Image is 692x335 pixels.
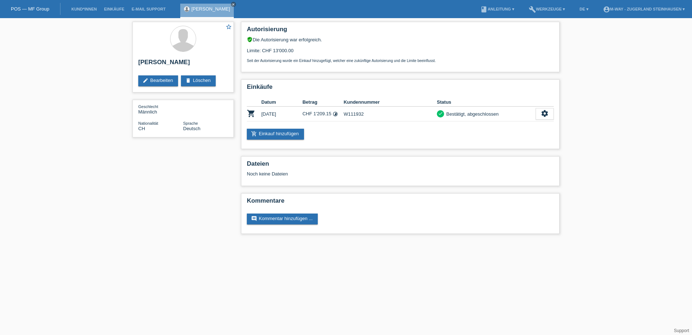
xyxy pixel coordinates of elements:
[541,109,549,117] i: settings
[225,24,232,30] i: star_border
[183,121,198,125] span: Sprache
[303,98,344,107] th: Betrag
[247,26,554,37] h2: Autorisierung
[181,75,216,86] a: deleteLöschen
[599,7,688,11] a: account_circlem-way - Zugerland Steinhausen ▾
[247,171,468,177] div: Noch keine Dateien
[225,24,232,31] a: star_border
[247,129,304,140] a: add_shopping_cartEinkauf hinzufügen
[138,75,178,86] a: editBearbeiten
[183,126,201,131] span: Deutsch
[11,6,49,12] a: POS — MF Group
[303,107,344,121] td: CHF 1'209.15
[100,7,128,11] a: Einkäufe
[128,7,169,11] a: E-Mail Support
[333,111,338,117] i: Fixe Raten (24 Raten)
[247,214,318,224] a: commentKommentar hinzufügen ...
[68,7,100,11] a: Kund*innen
[247,37,554,42] div: Die Autorisierung war erfolgreich.
[343,107,437,121] td: W111932
[232,3,235,6] i: close
[247,83,554,94] h2: Einkäufe
[251,131,257,137] i: add_shopping_cart
[138,121,158,125] span: Nationalität
[247,59,554,63] p: Seit der Autorisierung wurde ein Einkauf hinzugefügt, welcher eine zukünftige Autorisierung und d...
[603,6,610,13] i: account_circle
[477,7,518,11] a: bookAnleitung ▾
[138,104,158,109] span: Geschlecht
[247,37,253,42] i: verified_user
[138,59,228,70] h2: [PERSON_NAME]
[138,126,145,131] span: Schweiz
[251,216,257,222] i: comment
[231,2,236,7] a: close
[247,160,554,171] h2: Dateien
[185,78,191,83] i: delete
[143,78,148,83] i: edit
[343,98,437,107] th: Kundennummer
[191,6,230,12] a: [PERSON_NAME]
[437,98,536,107] th: Status
[444,110,499,118] div: Bestätigt, abgeschlossen
[247,197,554,208] h2: Kommentare
[674,328,689,333] a: Support
[529,6,536,13] i: build
[247,109,256,118] i: POSP00026974
[576,7,592,11] a: DE ▾
[261,107,303,121] td: [DATE]
[438,111,443,116] i: check
[480,6,488,13] i: book
[138,104,183,115] div: Männlich
[525,7,569,11] a: buildWerkzeuge ▾
[261,98,303,107] th: Datum
[247,42,554,63] div: Limite: CHF 13'000.00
